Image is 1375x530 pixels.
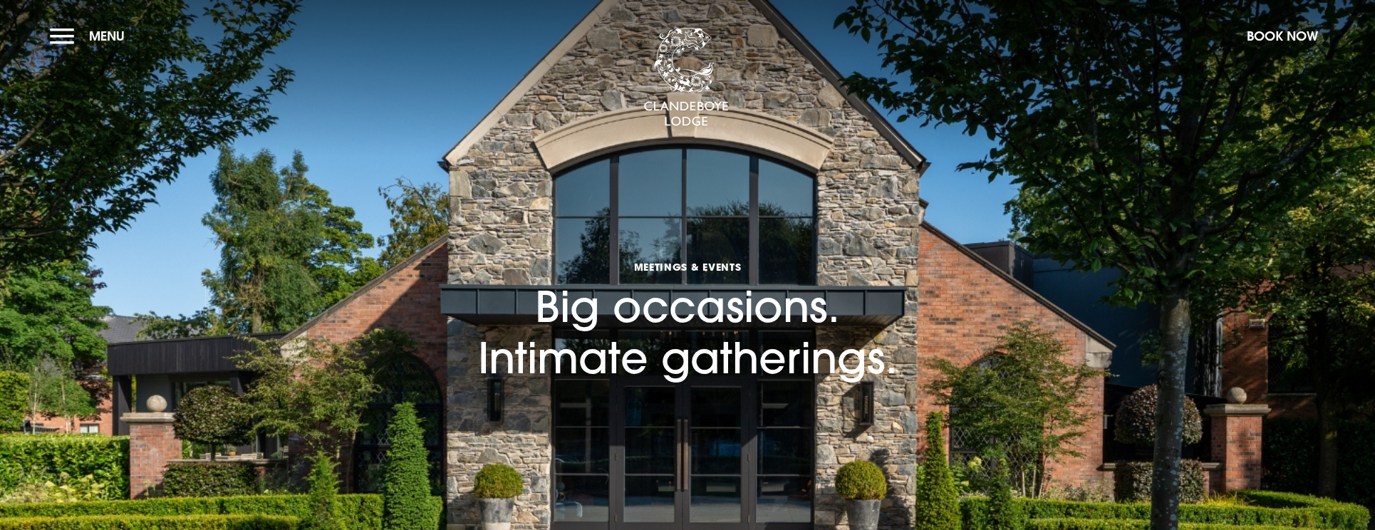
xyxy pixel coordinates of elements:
[478,194,898,383] h1: Big occasions. Intimate gatherings.
[50,21,132,51] button: Menu
[478,260,898,274] span: Meetings & Events
[89,28,125,44] span: Menu
[1240,21,1325,51] button: Book Now
[643,28,729,128] img: Clandeboye Lodge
